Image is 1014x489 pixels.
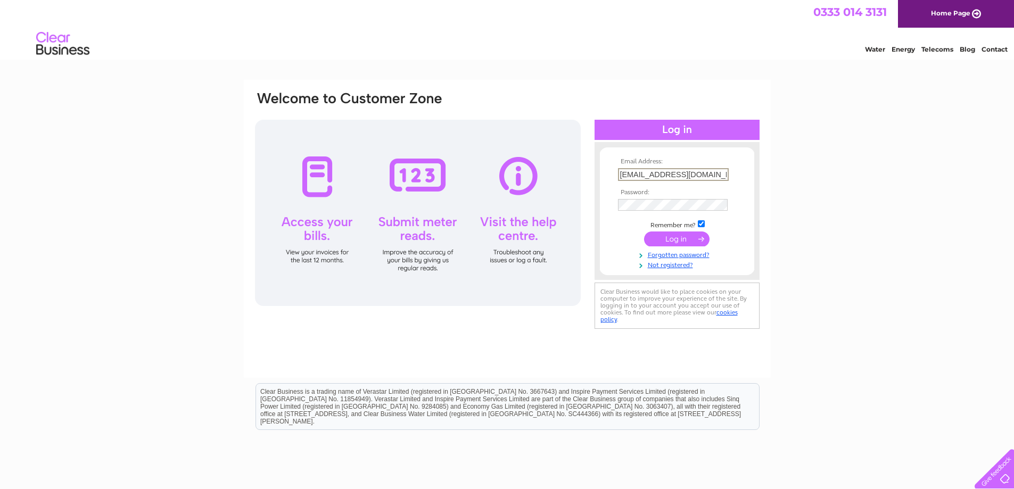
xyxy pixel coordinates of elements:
[615,189,739,196] th: Password:
[595,283,760,329] div: Clear Business would like to place cookies on your computer to improve your experience of the sit...
[618,259,739,269] a: Not registered?
[644,231,710,246] input: Submit
[960,45,975,53] a: Blog
[892,45,915,53] a: Energy
[615,158,739,165] th: Email Address:
[36,28,90,60] img: logo.png
[921,45,953,53] a: Telecoms
[600,309,738,323] a: cookies policy
[618,249,739,259] a: Forgotten password?
[256,6,759,52] div: Clear Business is a trading name of Verastar Limited (registered in [GEOGRAPHIC_DATA] No. 3667643...
[615,219,739,229] td: Remember me?
[865,45,885,53] a: Water
[982,45,1008,53] a: Contact
[813,5,887,19] a: 0333 014 3131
